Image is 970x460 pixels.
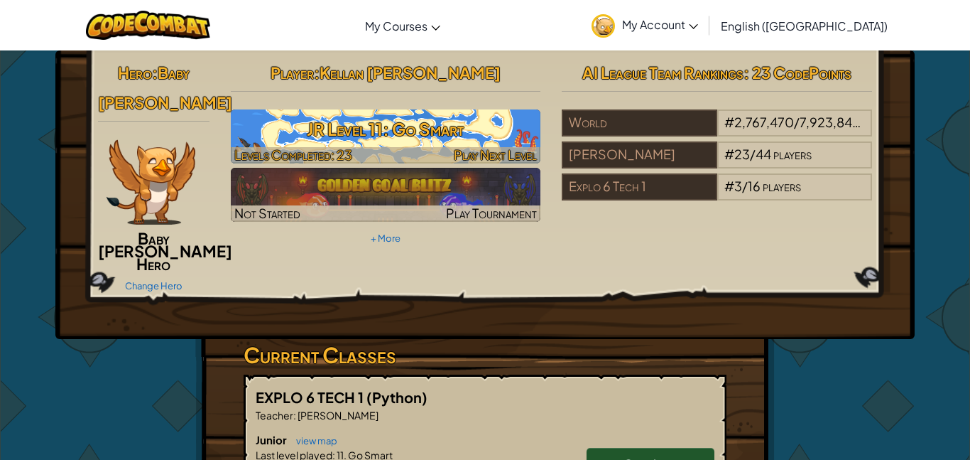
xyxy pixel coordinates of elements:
span: players [763,178,801,194]
span: Baby [PERSON_NAME] [98,63,232,112]
span: 3 [734,178,742,194]
div: World [562,109,716,137]
span: # [724,178,734,194]
span: / [794,114,800,130]
span: players [862,114,900,130]
img: CodeCombat logo [86,11,210,40]
span: 2,767,470 [734,114,794,130]
h3: JR Level 11: Go Smart [231,113,541,145]
span: # [724,114,734,130]
a: World#2,767,470/7,923,842players [562,123,872,139]
div: [PERSON_NAME] [562,141,716,169]
span: / [742,178,748,194]
a: My Account [584,3,705,48]
img: avatar [592,14,615,38]
span: [PERSON_NAME] [296,409,378,422]
a: English ([GEOGRAPHIC_DATA]) [714,6,895,45]
a: Explo 6 Tech 1#3/16players [562,187,872,203]
a: Change Hero [125,280,182,291]
span: : [293,409,296,422]
h3: Current Classes [244,339,726,371]
span: Baby [PERSON_NAME] Hero [98,228,232,274]
span: My Courses [365,18,427,33]
span: Play Tournament [446,205,537,221]
span: / [750,146,756,162]
span: Not Started [234,205,300,221]
span: EXPLO 6 TECH 1 [256,388,366,406]
span: players [773,146,812,162]
a: Not StartedPlay Tournament [231,168,541,222]
span: Teacher [256,409,293,422]
img: Golden Goal [231,168,541,222]
span: Play Next Level [454,146,537,163]
a: My Courses [358,6,447,45]
span: English ([GEOGRAPHIC_DATA]) [721,18,888,33]
span: Player [271,63,314,82]
span: 23 [734,146,750,162]
span: 16 [748,178,761,194]
img: JR Level 11: Go Smart [231,109,541,164]
a: [PERSON_NAME]#23/44players [562,155,872,171]
span: Junior [256,433,289,446]
span: 7,923,842 [800,114,861,130]
span: 44 [756,146,771,162]
span: Levels Completed: 23 [234,146,352,163]
div: Explo 6 Tech 1 [562,173,716,200]
span: My Account [622,17,698,32]
img: baby-griffin-paper-doll.png [107,139,195,225]
span: Hero [118,63,152,82]
a: Play Next Level [231,109,541,164]
span: : [314,63,320,82]
a: view map [289,435,337,446]
a: + More [371,232,400,244]
span: : 23 CodePoints [743,63,851,82]
span: : [152,63,158,82]
span: (Python) [366,388,427,406]
span: AI League Team Rankings [582,63,743,82]
span: # [724,146,734,162]
span: Kellan [PERSON_NAME] [320,63,501,82]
